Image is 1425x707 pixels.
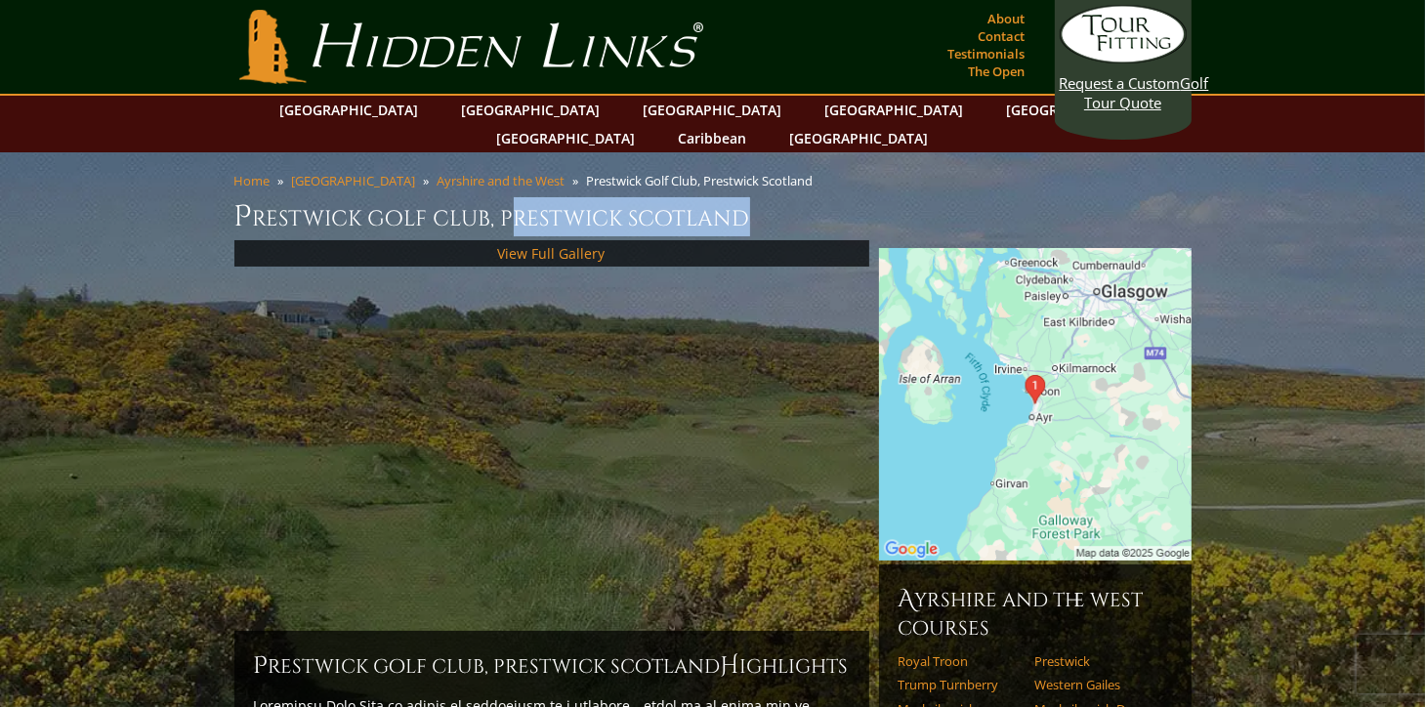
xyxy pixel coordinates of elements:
a: [GEOGRAPHIC_DATA] [487,124,646,152]
li: Prestwick Golf Club, Prestwick Scotland [587,172,821,189]
a: Caribbean [669,124,757,152]
a: Request a CustomGolf Tour Quote [1060,5,1187,112]
a: Royal Troon [899,653,1023,669]
a: [GEOGRAPHIC_DATA] [816,96,974,124]
h6: Ayrshire and the West Courses [899,584,1172,642]
h1: Prestwick Golf Club, Prestwick Scotland [234,197,1192,236]
a: [GEOGRAPHIC_DATA] [634,96,792,124]
a: Testimonials [943,40,1030,67]
h2: Prestwick Golf Club, Prestwick Scotland ighlights [254,650,850,682]
a: Contact [974,22,1030,50]
a: View Full Gallery [498,244,606,263]
img: Google Map of Prestwick Golf Club, Links Road, Prestwick, Scotland, United Kingdom [879,248,1192,561]
a: Trump Turnberry [899,677,1023,692]
span: H [721,650,740,682]
a: [GEOGRAPHIC_DATA] [780,124,939,152]
a: [GEOGRAPHIC_DATA] [997,96,1155,124]
a: Home [234,172,271,189]
a: Western Gailes [1035,677,1159,692]
a: The Open [964,58,1030,85]
a: [GEOGRAPHIC_DATA] [452,96,610,124]
a: Ayrshire and the West [438,172,566,189]
a: [GEOGRAPHIC_DATA] [292,172,416,189]
a: [GEOGRAPHIC_DATA] [271,96,429,124]
span: Request a Custom [1060,73,1181,93]
a: About [984,5,1030,32]
a: Prestwick [1035,653,1159,669]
